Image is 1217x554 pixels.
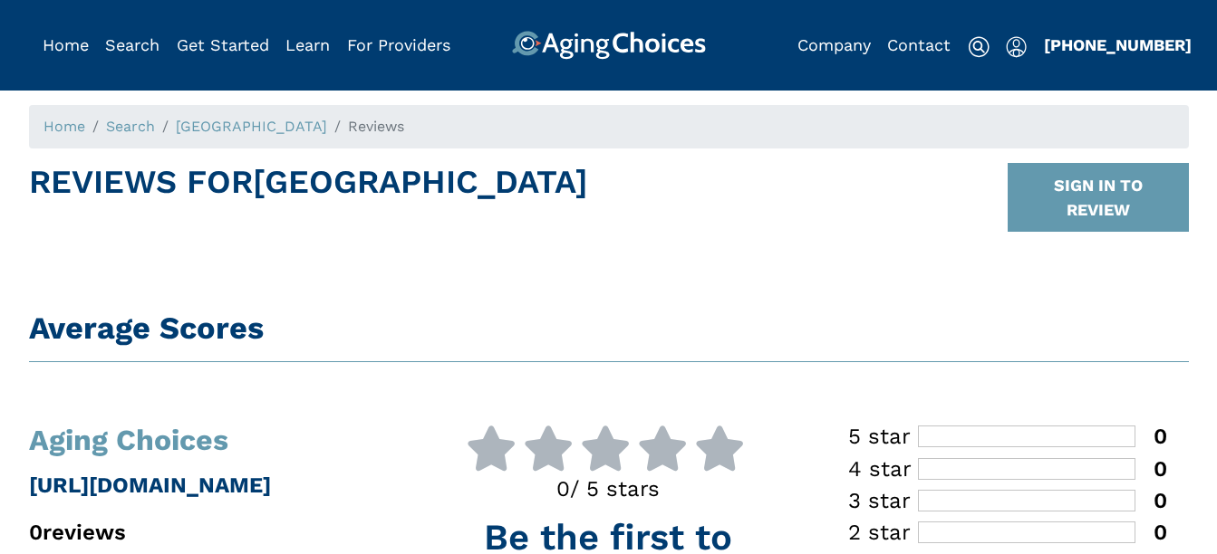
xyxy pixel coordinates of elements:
[1135,425,1167,447] div: 0
[29,163,588,232] h1: Reviews For [GEOGRAPHIC_DATA]
[106,118,155,135] a: Search
[887,35,951,54] a: Contact
[968,36,990,58] img: search-icon.svg
[29,469,398,501] p: [URL][DOMAIN_NAME]
[841,458,918,480] div: 4 star
[1006,31,1027,60] div: Popover trigger
[105,31,159,60] div: Popover trigger
[29,425,398,454] h1: Aging Choices
[29,310,1189,347] h1: Average Scores
[347,35,450,54] a: For Providers
[797,35,871,54] a: Company
[1135,521,1167,543] div: 0
[511,31,705,60] img: AgingChoices
[841,521,918,543] div: 2 star
[1135,490,1167,511] div: 0
[29,516,398,549] p: 0 reviews
[43,35,89,54] a: Home
[1044,35,1192,54] a: [PHONE_NUMBER]
[285,35,330,54] a: Learn
[424,473,793,505] p: 0 / 5 stars
[176,118,327,135] a: [GEOGRAPHIC_DATA]
[177,35,269,54] a: Get Started
[841,425,918,447] div: 5 star
[841,490,918,511] div: 3 star
[43,118,85,135] a: Home
[29,105,1189,148] nav: breadcrumb
[1135,458,1167,480] div: 0
[348,118,404,135] span: Reviews
[105,35,159,54] a: Search
[1006,36,1027,58] img: user-icon.svg
[1008,163,1189,232] button: SIGN IN TO REVIEW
